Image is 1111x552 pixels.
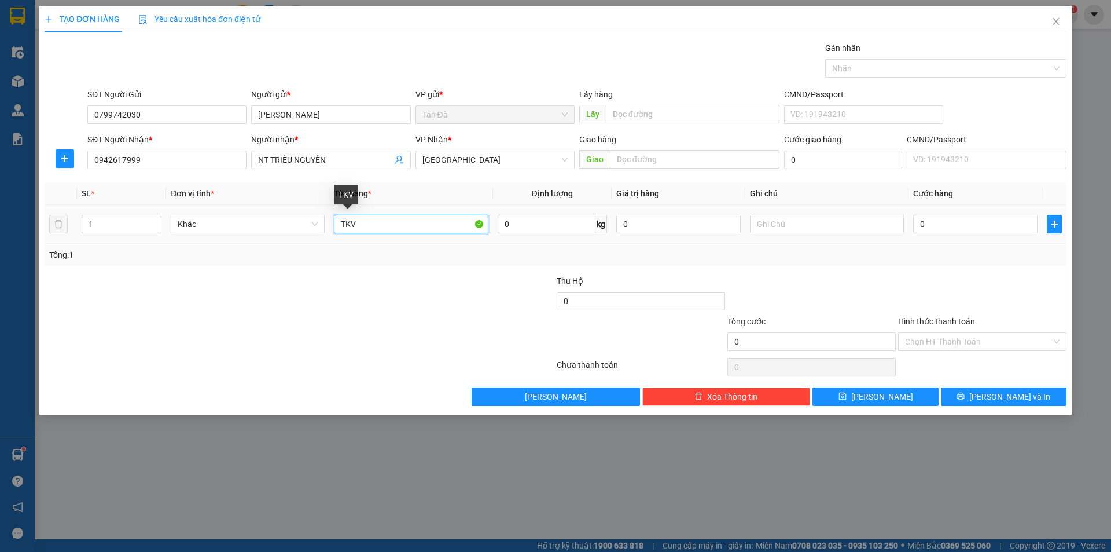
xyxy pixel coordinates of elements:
[727,317,766,326] span: Tổng cước
[1051,17,1061,26] span: close
[45,14,120,24] span: TẠO ĐƠN HÀNG
[45,15,53,23] span: plus
[39,9,135,79] b: Công Ty xe khách HIỆP THÀNH
[532,189,573,198] span: Định lượng
[579,150,610,169] span: Giao
[851,390,913,403] span: [PERSON_NAME]
[745,182,908,205] th: Ghi chú
[784,151,902,169] input: Cước giao hàng
[610,150,779,169] input: Dọc đường
[395,155,404,164] span: user-add
[750,215,904,233] input: Ghi Chú
[579,105,606,123] span: Lấy
[251,133,410,146] div: Người nhận
[178,215,318,233] span: Khác
[557,276,583,286] span: Thu Hộ
[525,390,587,403] span: [PERSON_NAME]
[6,83,93,102] h2: TĐ1109250164
[138,14,260,24] span: Yêu cầu xuất hóa đơn điện tử
[694,392,702,401] span: delete
[913,189,953,198] span: Cước hàng
[49,248,429,261] div: Tổng: 1
[1047,220,1061,229] span: plus
[49,215,68,233] button: delete
[941,388,1066,406] button: printer[PERSON_NAME] và In
[784,88,943,101] div: CMND/Passport
[957,392,965,401] span: printer
[334,215,488,233] input: VD: Bàn, Ghế
[251,88,410,101] div: Người gửi
[812,388,938,406] button: save[PERSON_NAME]
[171,189,214,198] span: Đơn vị tính
[415,88,575,101] div: VP gửi
[642,388,811,406] button: deleteXóa Thông tin
[87,88,247,101] div: SĐT Người Gửi
[784,135,841,144] label: Cước giao hàng
[138,15,148,24] img: icon
[969,390,1050,403] span: [PERSON_NAME] và In
[1047,215,1062,233] button: plus
[616,215,741,233] input: 0
[422,106,568,123] span: Tản Đà
[56,154,73,163] span: plus
[825,43,860,53] label: Gán nhãn
[606,105,779,123] input: Dọc đường
[907,133,1066,146] div: CMND/Passport
[65,83,300,156] h2: VP Nhận: [GEOGRAPHIC_DATA]
[838,392,847,401] span: save
[422,151,568,169] span: Tân Châu
[616,189,659,198] span: Giá trị hàng
[898,317,975,326] label: Hình thức thanh toán
[1040,6,1072,38] button: Close
[472,388,640,406] button: [PERSON_NAME]
[82,189,91,198] span: SL
[555,359,726,379] div: Chưa thanh toán
[595,215,607,233] span: kg
[56,149,74,168] button: plus
[334,185,358,204] div: TKV
[415,135,448,144] span: VP Nhận
[579,135,616,144] span: Giao hàng
[87,133,247,146] div: SĐT Người Nhận
[707,390,757,403] span: Xóa Thông tin
[579,90,613,99] span: Lấy hàng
